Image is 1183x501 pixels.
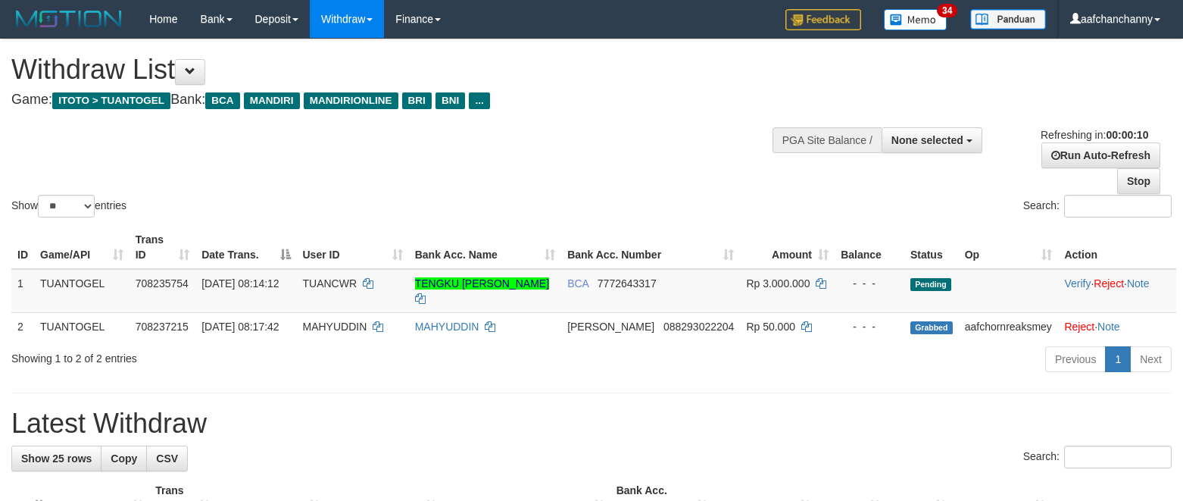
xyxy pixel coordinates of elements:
span: CSV [156,452,178,465]
div: Showing 1 to 2 of 2 entries [11,345,482,366]
label: Show entries [11,195,126,218]
h1: Latest Withdraw [11,409,1172,439]
span: BCA [567,277,588,290]
h1: Withdraw List [11,55,773,85]
input: Search: [1064,446,1172,468]
th: ID [11,226,34,269]
h4: Game: Bank: [11,92,773,108]
a: Show 25 rows [11,446,101,471]
span: ITOTO > TUANTOGEL [52,92,170,109]
span: Copy [111,452,137,465]
td: 1 [11,269,34,313]
span: Rp 3.000.000 [746,277,810,290]
th: Trans ID: activate to sort column ascending [130,226,195,269]
span: BRI [402,92,432,109]
span: Copy 088293022204 to clipboard [663,321,734,333]
th: Balance [835,226,904,269]
a: MAHYUDDIN [415,321,479,333]
span: ... [469,92,489,109]
label: Search: [1023,446,1172,468]
span: [PERSON_NAME] [567,321,654,333]
td: aafchornreaksmey [959,312,1059,340]
a: Note [1127,277,1150,290]
td: TUANTOGEL [34,312,130,340]
strong: 00:00:10 [1106,129,1148,141]
span: BCA [205,92,239,109]
td: 2 [11,312,34,340]
a: Reject [1064,321,1094,333]
a: CSV [146,446,188,471]
a: Stop [1117,168,1160,194]
img: Button%20Memo.svg [884,9,947,30]
th: Amount: activate to sort column ascending [740,226,835,269]
a: Run Auto-Refresh [1041,142,1160,168]
div: - - - [841,319,898,334]
th: Bank Acc. Number: activate to sort column ascending [561,226,740,269]
th: User ID: activate to sort column ascending [297,226,409,269]
img: MOTION_logo.png [11,8,126,30]
span: Grabbed [910,321,953,334]
a: Verify [1064,277,1091,290]
a: 1 [1105,346,1131,372]
td: TUANTOGEL [34,269,130,313]
span: BNI [435,92,465,109]
span: 34 [937,4,957,17]
span: Pending [910,278,951,291]
span: Refreshing in: [1041,129,1148,141]
img: panduan.png [970,9,1046,30]
a: Note [1097,321,1120,333]
th: Op: activate to sort column ascending [959,226,1059,269]
span: 708237215 [136,321,189,333]
span: [DATE] 08:14:12 [201,277,279,290]
span: Rp 50.000 [746,321,795,333]
div: PGA Site Balance / [773,127,882,153]
a: Previous [1045,346,1106,372]
td: · · [1058,269,1176,313]
span: MANDIRI [244,92,300,109]
span: 708235754 [136,277,189,290]
span: Copy 7772643317 to clipboard [598,277,657,290]
th: Date Trans.: activate to sort column descending [195,226,296,269]
a: TENGKU [PERSON_NAME] [415,277,549,290]
label: Search: [1023,195,1172,218]
a: Reject [1094,277,1124,290]
span: MANDIRIONLINE [304,92,398,109]
span: MAHYUDDIN [303,321,367,333]
span: [DATE] 08:17:42 [201,321,279,333]
input: Search: [1064,195,1172,218]
span: TUANCWR [303,277,357,290]
button: None selected [882,127,982,153]
th: Game/API: activate to sort column ascending [34,226,130,269]
img: Feedback.jpg [785,9,861,30]
span: Show 25 rows [21,452,92,465]
th: Status [904,226,959,269]
th: Bank Acc. Name: activate to sort column ascending [409,226,561,269]
td: · [1058,312,1176,340]
span: None selected [891,134,963,146]
a: Copy [101,446,147,471]
div: - - - [841,276,898,291]
select: Showentries [38,195,95,218]
th: Action [1058,226,1176,269]
a: Next [1130,346,1172,372]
